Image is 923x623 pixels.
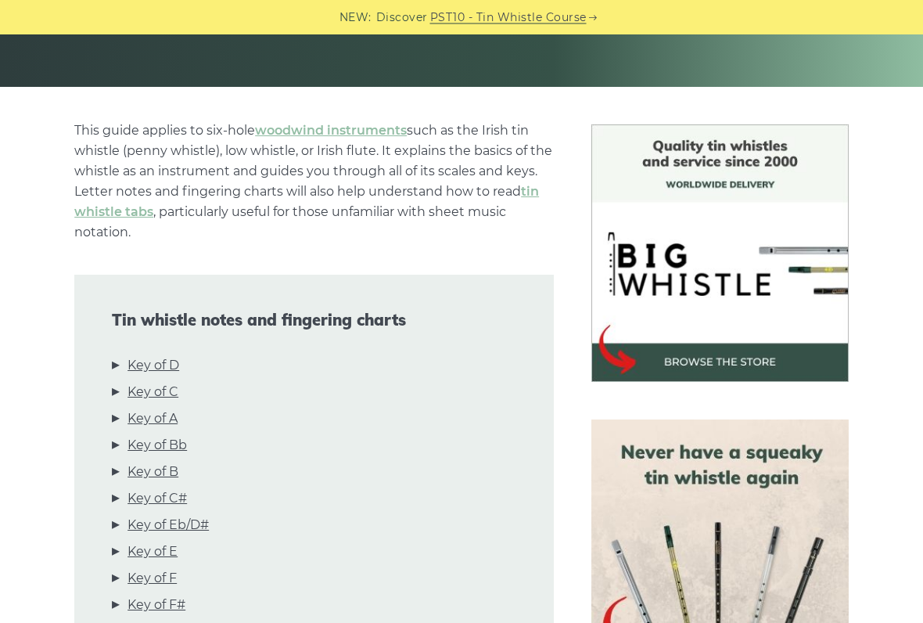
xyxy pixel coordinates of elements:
span: Discover [376,9,428,27]
img: BigWhistle Tin Whistle Store [591,125,849,383]
a: Key of C# [127,489,187,510]
a: Key of E [127,542,178,563]
a: Key of Bb [127,436,187,456]
a: Key of D [127,356,179,376]
p: This guide applies to six-hole such as the Irish tin whistle (penny whistle), low whistle, or Iri... [74,121,553,243]
span: Tin whistle notes and fingering charts [112,311,515,330]
a: PST10 - Tin Whistle Course [430,9,587,27]
a: woodwind instruments [255,124,407,139]
span: NEW: [339,9,372,27]
a: Key of F [127,569,177,589]
a: Key of Eb/D# [127,516,209,536]
a: Key of C [127,383,178,403]
a: Key of B [127,463,178,483]
a: Key of A [127,409,178,430]
a: Key of F# [127,596,185,616]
